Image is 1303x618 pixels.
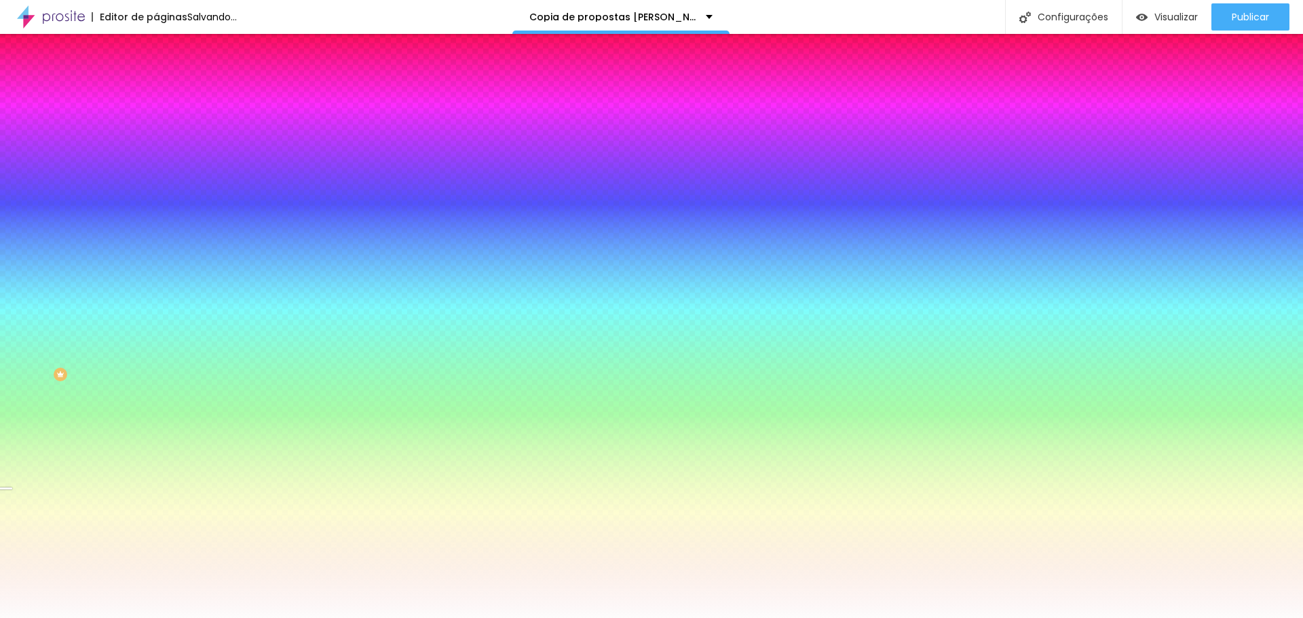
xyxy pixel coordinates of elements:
span: Visualizar [1154,12,1198,22]
div: Editor de páginas [92,12,187,22]
img: view-1.svg [1136,12,1148,23]
div: Salvando... [187,12,237,22]
button: Publicar [1211,3,1289,31]
button: Visualizar [1122,3,1211,31]
p: Copia de propostas [PERSON_NAME] [529,12,696,22]
span: Publicar [1232,12,1269,22]
img: Icone [1019,12,1031,23]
